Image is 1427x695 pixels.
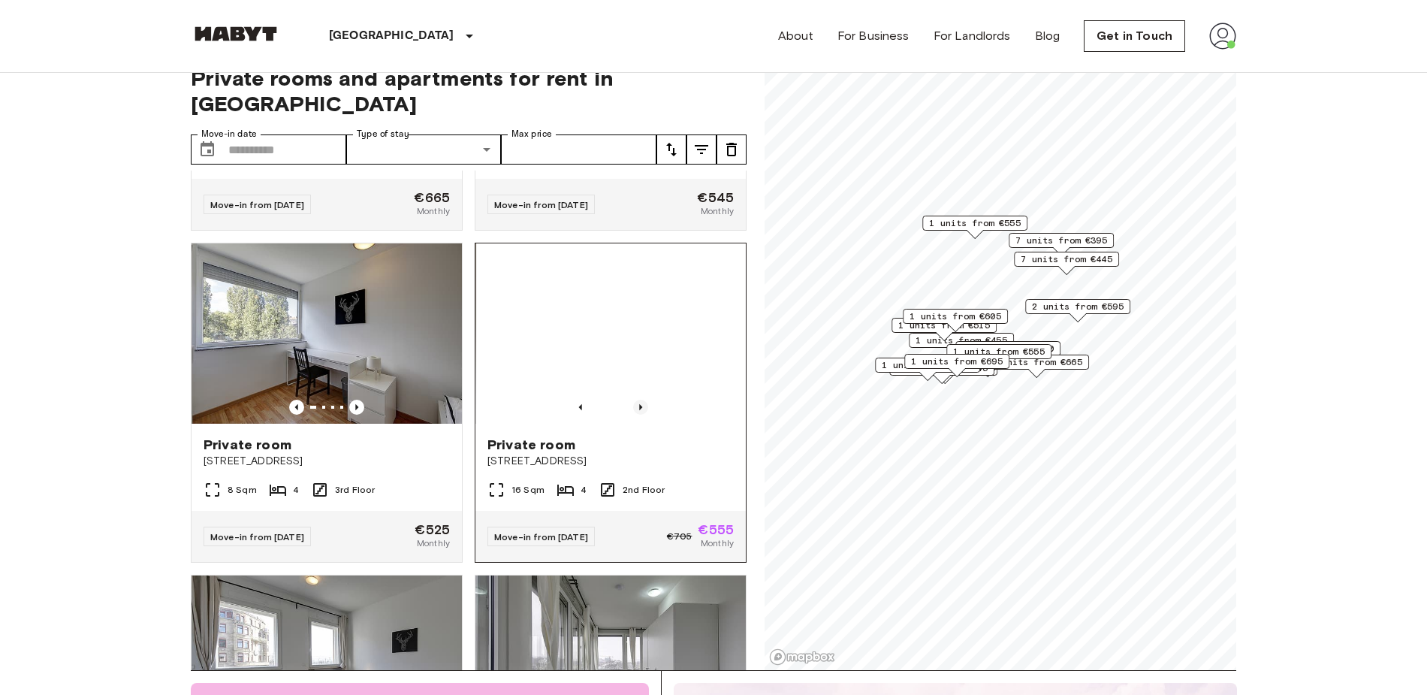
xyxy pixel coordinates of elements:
span: 16 Sqm [511,483,545,497]
div: Map marker [903,309,1008,332]
div: Map marker [875,358,980,381]
img: Habyt [191,26,281,41]
div: Map marker [1009,233,1114,256]
div: Map marker [904,354,1009,377]
div: Map marker [946,344,1051,367]
span: Move-in from [DATE] [494,531,588,542]
div: Map marker [1025,299,1130,322]
img: Marketing picture of unit DE-09-007-001-03HF [476,243,747,424]
div: Map marker [922,216,1027,239]
span: Move-in from [DATE] [494,199,588,210]
span: €705 [667,530,692,543]
span: €555 [698,523,734,536]
span: €525 [415,523,450,536]
span: 7 units from €445 [1021,252,1112,266]
span: 8 Sqm [228,483,257,497]
span: 1 units from €605 [910,310,1001,323]
span: Private room [487,436,575,454]
span: 1 units from €460 [962,342,1054,355]
button: tune [686,134,717,165]
span: 3rd Floor [335,483,375,497]
span: 1 units from €515 [898,319,990,332]
img: avatar [1209,23,1236,50]
span: 7 units from €395 [1015,234,1107,247]
button: tune [717,134,747,165]
button: Choose date [192,134,222,165]
span: 4 [581,483,587,497]
a: Marketing picture of unit DE-09-019-02MPrevious imagePrevious imagePrivate room[STREET_ADDRESS]8 ... [191,243,463,563]
span: Move-in from [DATE] [210,531,304,542]
span: Monthly [417,536,450,550]
p: [GEOGRAPHIC_DATA] [329,27,454,45]
a: For Business [837,27,910,45]
div: Map marker [891,318,997,341]
span: Monthly [701,536,734,550]
span: Private room [204,436,291,454]
a: Blog [1035,27,1060,45]
canvas: Map [765,47,1236,670]
span: 2 units from €595 [1032,300,1124,313]
label: Max price [511,128,552,141]
span: [STREET_ADDRESS] [487,454,734,469]
a: Get in Touch [1084,20,1185,52]
div: Map marker [909,333,1014,356]
div: Map marker [1014,252,1119,275]
div: Map marker [955,341,1060,364]
button: tune [656,134,686,165]
span: 1 units from €555 [953,345,1045,358]
span: Monthly [701,204,734,218]
span: [STREET_ADDRESS] [204,454,450,469]
label: Type of stay [357,128,409,141]
span: Move-in from [DATE] [210,199,304,210]
span: 1 units from €665 [991,355,1082,369]
span: 1 units from €695 [911,355,1003,368]
label: Move-in date [201,128,257,141]
a: About [778,27,813,45]
button: Previous image [349,400,364,415]
button: Previous image [289,400,304,415]
span: 2nd Floor [623,483,665,497]
a: Mapbox logo [769,648,835,666]
span: €665 [414,191,450,204]
span: Monthly [417,204,450,218]
span: 4 [293,483,299,497]
a: Previous imagePrevious imagePrivate room[STREET_ADDRESS]16 Sqm42nd FloorMove-in from [DATE]€705€5... [475,243,747,563]
button: Previous image [633,400,648,415]
img: Marketing picture of unit DE-09-019-02M [192,243,462,424]
button: Previous image [573,400,588,415]
span: 1 units from €455 [916,334,1007,347]
span: Private rooms and apartments for rent in [GEOGRAPHIC_DATA] [191,65,747,116]
span: €545 [697,191,734,204]
span: 1 units from €665 [882,358,973,372]
span: 1 units from €555 [929,216,1021,230]
a: For Landlords [934,27,1011,45]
